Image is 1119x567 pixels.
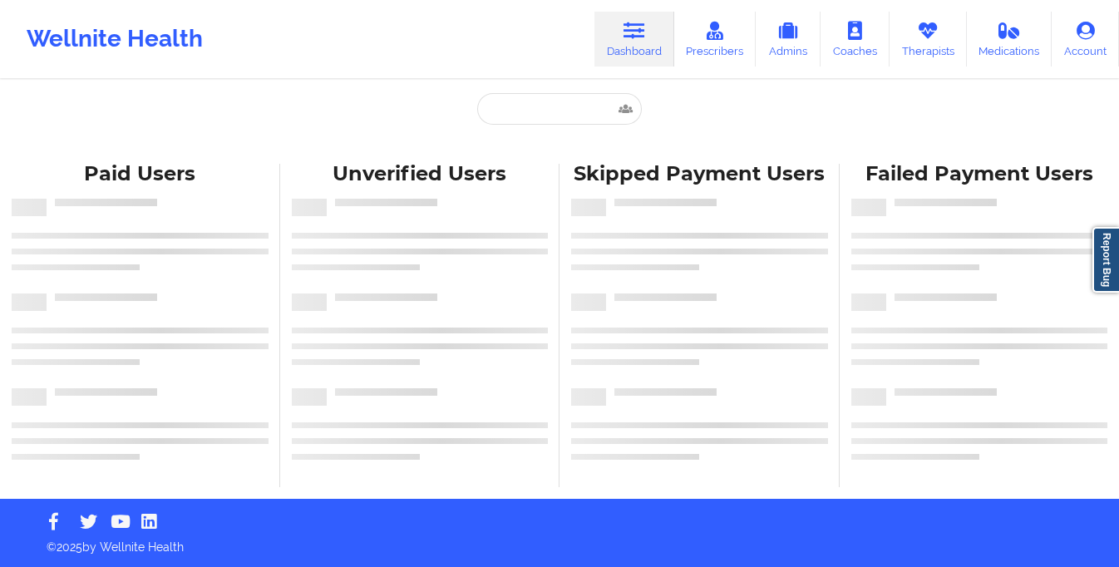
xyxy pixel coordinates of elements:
[851,161,1108,187] div: Failed Payment Users
[292,161,549,187] div: Unverified Users
[674,12,757,67] a: Prescribers
[821,12,890,67] a: Coaches
[571,161,828,187] div: Skipped Payment Users
[1092,227,1119,293] a: Report Bug
[35,527,1084,555] p: © 2025 by Wellnite Health
[594,12,674,67] a: Dashboard
[967,12,1052,67] a: Medications
[756,12,821,67] a: Admins
[12,161,269,187] div: Paid Users
[1052,12,1119,67] a: Account
[890,12,967,67] a: Therapists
